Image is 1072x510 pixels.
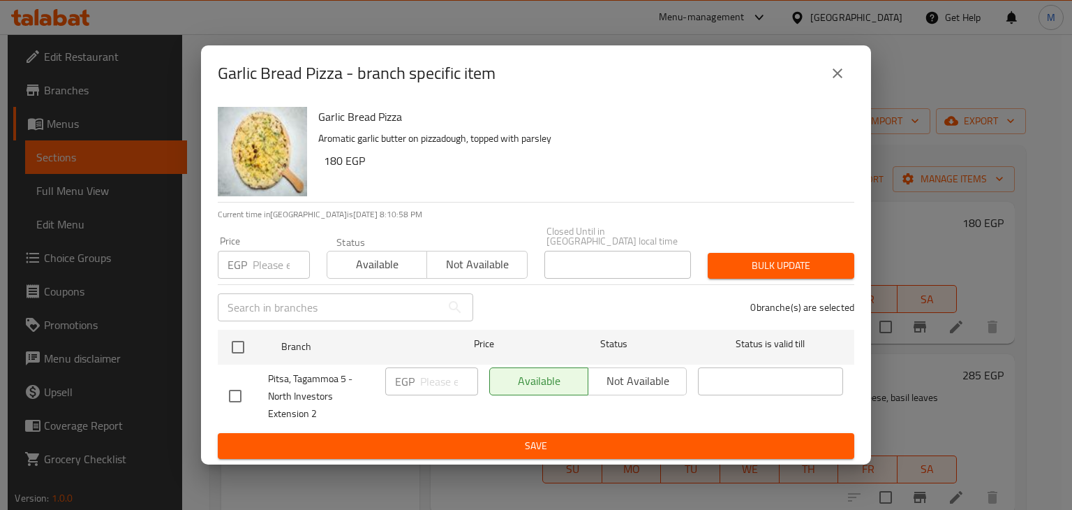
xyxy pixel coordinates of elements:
p: 0 branche(s) are selected [750,300,854,314]
span: Available [333,254,422,275]
button: Available [327,251,427,279]
p: EGP [228,256,247,273]
h6: 180 EGP [324,151,843,170]
span: Bulk update [719,257,843,275]
p: Current time in [GEOGRAPHIC_DATA] is [DATE] 8:10:58 PM [218,208,854,221]
span: Price [438,335,530,353]
span: Save [229,437,843,455]
input: Please enter price [420,367,478,395]
button: Not available [426,251,527,279]
h2: Garlic Bread Pizza - branch specific item [218,62,496,85]
img: Garlic Bread Pizza [218,107,307,196]
p: EGP [395,373,415,390]
span: Branch [281,338,426,356]
h6: Garlic Bread Pizza [318,107,843,126]
button: Save [218,433,854,459]
input: Search in branches [218,293,441,321]
button: Bulk update [708,253,854,279]
span: Not available [433,254,521,275]
input: Please enter price [253,251,310,279]
span: Status [542,335,687,353]
span: Pitsa, Tagammoa 5 - North Investors Extension 2 [268,370,374,423]
span: Status is valid till [698,335,843,353]
p: Aromatic garlic butter on pizzadough, topped with parsley [318,130,843,147]
button: close [821,57,854,90]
